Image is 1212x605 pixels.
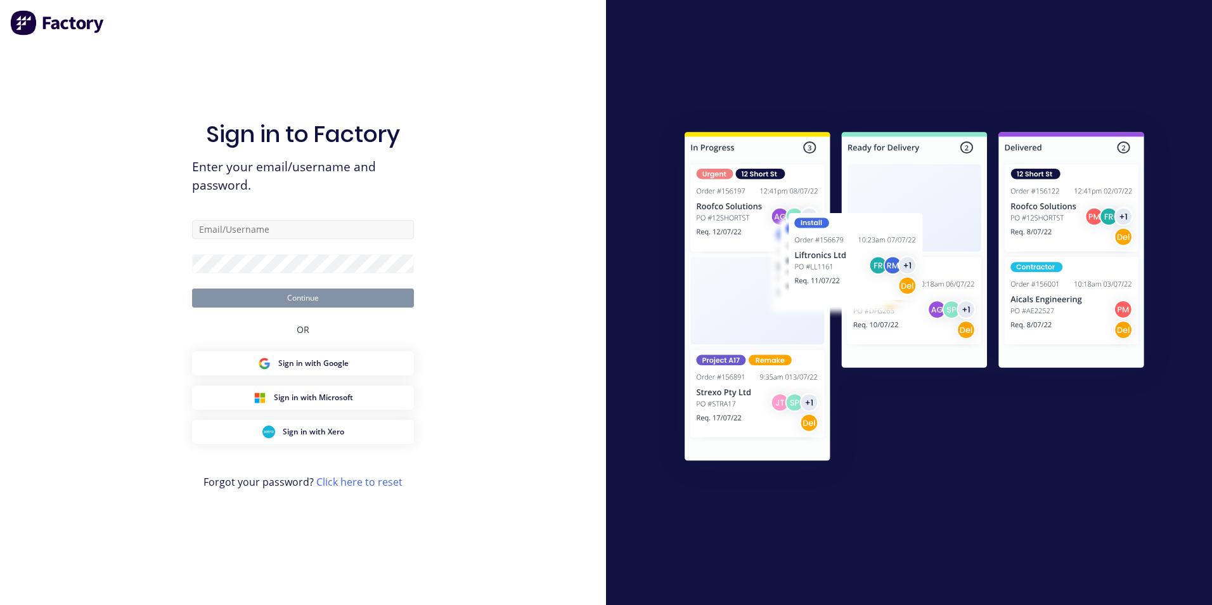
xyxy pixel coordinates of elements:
img: Sign in [657,107,1172,491]
div: OR [297,308,309,351]
span: Enter your email/username and password. [192,158,414,195]
button: Microsoft Sign inSign in with Microsoft [192,386,414,410]
span: Sign in with Google [278,358,349,369]
input: Email/Username [192,220,414,239]
img: Microsoft Sign in [254,391,266,404]
button: Xero Sign inSign in with Xero [192,420,414,444]
span: Forgot your password? [203,474,403,490]
button: Continue [192,289,414,308]
a: Click here to reset [316,475,403,489]
span: Sign in with Microsoft [274,392,353,403]
h1: Sign in to Factory [206,120,400,148]
img: Factory [10,10,105,36]
button: Google Sign inSign in with Google [192,351,414,375]
img: Xero Sign in [262,426,275,438]
span: Sign in with Xero [283,426,344,438]
img: Google Sign in [258,357,271,370]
